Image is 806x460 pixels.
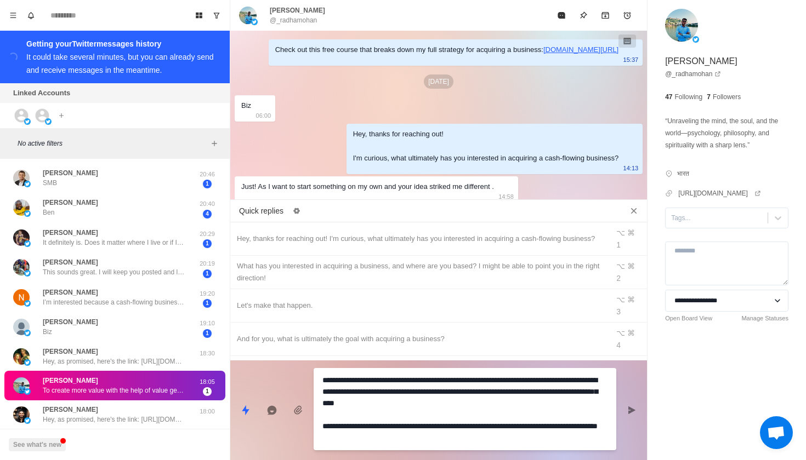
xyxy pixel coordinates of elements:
[13,348,30,365] img: picture
[43,257,98,267] p: [PERSON_NAME]
[498,191,514,203] p: 14:58
[13,229,30,246] img: picture
[251,19,258,25] img: picture
[24,359,31,366] img: picture
[190,7,208,24] button: Board View
[43,297,185,307] p: I’m interested because a cash-flowing business provides stability and a foundation I can grow, ra...
[424,74,453,89] p: [DATE]
[13,199,30,216] img: picture
[665,314,712,323] a: Open Board View
[208,7,225,24] button: Show unread conversations
[203,210,212,219] span: 4
[616,227,640,251] div: ⌥ ⌘ 1
[241,181,494,193] div: Just! As I want to start something on my own and your idea striked me different .
[235,399,257,421] button: Quick replies
[665,55,737,68] p: [PERSON_NAME]
[194,349,221,358] p: 18:30
[208,137,221,150] button: Add filters
[287,399,309,421] button: Add media
[625,202,643,220] button: Close quick replies
[24,388,31,395] img: picture
[13,88,70,99] p: Linked Accounts
[13,259,30,275] img: picture
[239,205,283,217] p: Quick replies
[26,53,214,74] div: It could take several minutes, but you can already send and receive messages in the meantime.
[24,118,31,125] img: picture
[270,5,325,15] p: [PERSON_NAME]
[543,45,618,54] a: [DOMAIN_NAME][URL]
[43,376,98,386] p: [PERSON_NAME]
[203,180,212,188] span: 1
[24,330,31,336] img: picture
[43,357,185,366] p: Hey, as promised, here's the link: [URL][DOMAIN_NAME] P.S. If you want to buy a boring business a...
[616,4,638,26] button: Add reminder
[693,36,699,43] img: picture
[261,399,283,421] button: Reply with AI
[203,299,212,308] span: 1
[194,319,221,328] p: 19:10
[24,417,31,424] img: picture
[203,269,212,278] span: 1
[194,289,221,298] p: 19:20
[760,416,793,449] a: Open chat
[45,118,52,125] img: picture
[707,92,711,102] p: 7
[288,202,305,220] button: Edit quick replies
[677,169,689,179] p: भारत
[237,300,602,312] div: Let's make that happen.
[275,44,618,56] div: Check out this free course that breaks down my full strategy for acquiring a business:
[43,228,98,238] p: [PERSON_NAME]
[43,287,98,297] p: [PERSON_NAME]
[665,9,698,42] img: picture
[26,37,217,50] div: Getting your Twitter messages history
[24,210,31,217] img: picture
[665,115,788,151] p: “Unraveling the mind, the soul, and the world—psychology, philosophy, and spirituality with a sha...
[13,289,30,306] img: picture
[43,386,185,395] p: To create more value with the help of value generated
[9,438,66,451] button: See what's new
[550,4,572,26] button: Mark as read
[237,233,602,245] div: Hey, thanks for reaching out! I'm curious, what ultimately has you interested in acquiring a cash...
[713,92,741,102] p: Followers
[572,4,594,26] button: Pin
[194,259,221,268] p: 20:19
[43,267,185,277] p: This sounds great. I will keep you posted and let you know if I need this assistance
[43,238,185,248] p: It definitely is. Does it matter where I live or if I may be moving to a different state soon? Wo...
[353,128,618,164] div: Hey, thanks for reaching out! I'm curious, what ultimately has you interested in acquiring a cash...
[43,168,98,178] p: [PERSON_NAME]
[237,333,602,345] div: And for you, what is ultimately the goal with acquiring a business?
[256,110,271,122] p: 06:00
[24,240,31,247] img: picture
[239,7,257,24] img: picture
[594,4,616,26] button: Archive
[194,199,221,209] p: 20:40
[194,229,221,239] p: 20:29
[43,347,98,357] p: [PERSON_NAME]
[623,162,639,174] p: 14:13
[194,170,221,179] p: 20:46
[24,270,31,277] img: picture
[13,377,30,394] img: picture
[4,7,22,24] button: Menu
[194,377,221,387] p: 18:05
[43,327,52,337] p: Biz
[194,407,221,416] p: 18:00
[675,92,703,102] p: Following
[43,198,98,208] p: [PERSON_NAME]
[24,181,31,187] img: picture
[678,188,761,198] a: [URL][DOMAIN_NAME]
[621,399,643,421] button: Send message
[623,54,639,66] p: 15:37
[665,69,721,79] a: @_radhamohan
[616,260,640,284] div: ⌥ ⌘ 2
[18,139,208,148] p: No active filters
[270,15,317,25] p: @_radhamohan
[43,208,54,217] p: Ben
[13,170,30,186] img: picture
[616,327,640,351] div: ⌥ ⌘ 4
[13,319,30,335] img: picture
[43,405,98,415] p: [PERSON_NAME]
[741,314,788,323] a: Manage Statuses
[241,100,251,112] div: Biz
[43,178,57,188] p: SMB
